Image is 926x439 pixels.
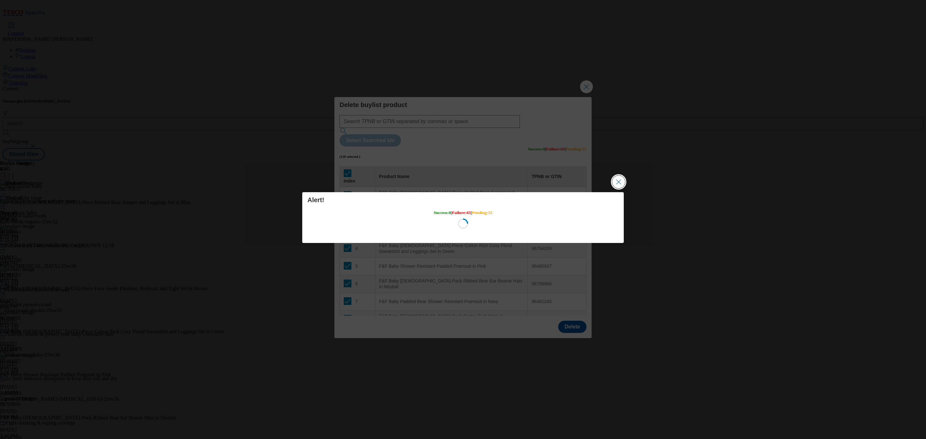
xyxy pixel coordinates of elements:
div: Modal [302,192,624,243]
button: Close Modal [612,175,625,188]
span: Failure : 65 [452,210,471,215]
span: Success : 0 [434,210,451,215]
h4: Alert! [307,196,619,204]
h5: | | [434,210,493,215]
span: Pending : 55 [472,210,492,215]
